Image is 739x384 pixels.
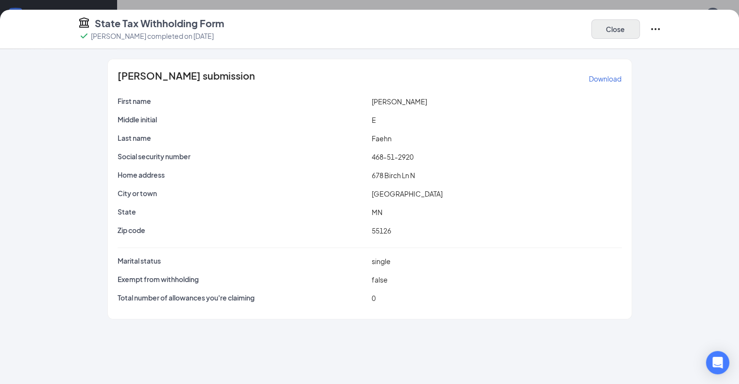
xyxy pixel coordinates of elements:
[118,115,368,124] p: Middle initial
[78,30,90,42] svg: Checkmark
[372,226,391,235] span: 55126
[650,23,661,35] svg: Ellipses
[118,71,255,86] span: [PERSON_NAME] submission
[591,19,640,39] button: Close
[372,294,376,302] span: 0
[372,116,376,124] span: E
[372,208,382,217] span: MN
[118,274,368,284] p: Exempt from withholding
[589,74,621,83] p: Download
[372,171,415,180] span: 678 Birch Ln N
[118,207,368,217] p: State
[706,351,729,374] div: Open Intercom Messenger
[91,31,214,41] p: [PERSON_NAME] completed on [DATE]
[372,257,391,266] span: single
[118,293,368,302] p: Total number of allowances you're claiming
[118,225,368,235] p: Zip code
[372,275,388,284] span: false
[372,134,392,143] span: Faehn
[118,256,368,266] p: Marital status
[372,97,427,106] span: [PERSON_NAME]
[372,189,443,198] span: [GEOGRAPHIC_DATA]
[118,96,368,106] p: First name
[118,133,368,143] p: Last name
[588,71,622,86] button: Download
[118,188,368,198] p: City or town
[118,151,368,161] p: Social security number
[372,152,413,161] span: 468-51-2920
[95,17,224,30] h4: State Tax Withholding Form
[78,17,90,28] svg: TaxGovernmentIcon
[118,170,368,180] p: Home address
